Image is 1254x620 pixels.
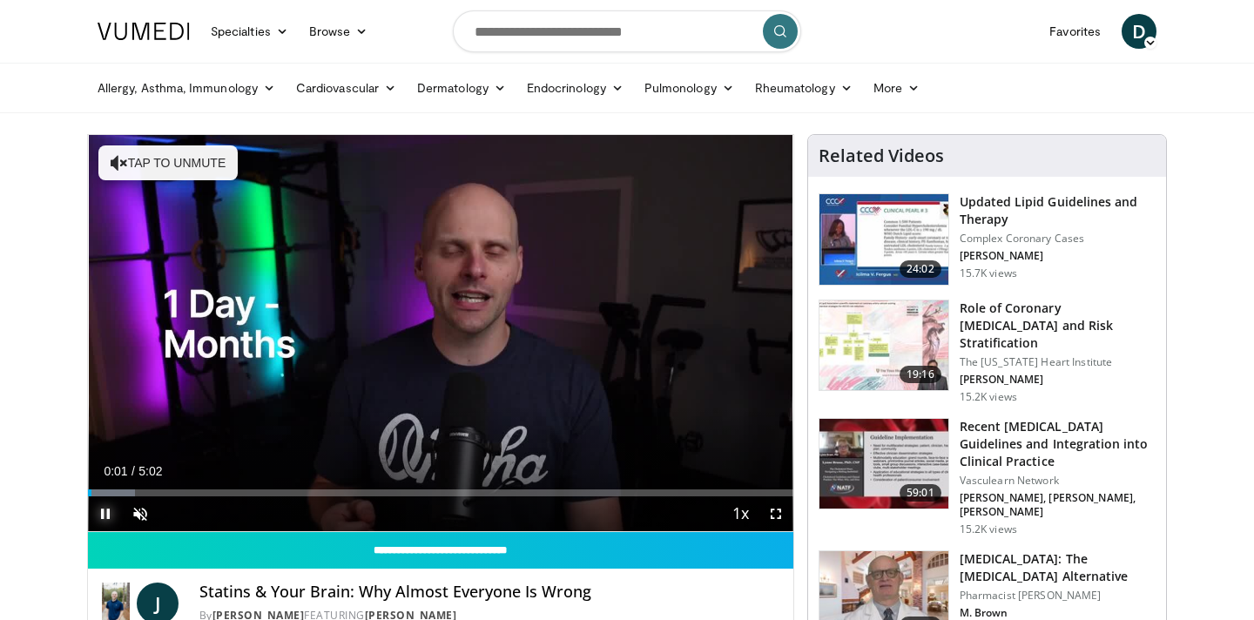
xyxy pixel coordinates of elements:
button: Pause [88,496,123,531]
a: Rheumatology [745,71,863,105]
h3: Role of Coronary [MEDICAL_DATA] and Risk Stratification [960,300,1156,352]
h4: Related Videos [819,145,944,166]
p: Pharmacist [PERSON_NAME] [960,589,1156,603]
button: Tap to unmute [98,145,238,180]
span: 59:01 [900,484,941,502]
p: 15.2K views [960,390,1017,404]
span: 5:02 [138,464,162,478]
a: Dermatology [407,71,516,105]
a: Specialties [200,14,299,49]
p: The [US_STATE] Heart Institute [960,355,1156,369]
img: 77f671eb-9394-4acc-bc78-a9f077f94e00.150x105_q85_crop-smart_upscale.jpg [819,194,948,285]
p: [PERSON_NAME], [PERSON_NAME], [PERSON_NAME] [960,491,1156,519]
p: 15.7K views [960,266,1017,280]
a: Browse [299,14,379,49]
a: Favorites [1039,14,1111,49]
video-js: Video Player [88,135,793,532]
p: Complex Coronary Cases [960,232,1156,246]
span: 24:02 [900,260,941,278]
a: Pulmonology [634,71,745,105]
button: Playback Rate [724,496,758,531]
a: Allergy, Asthma, Immunology [87,71,286,105]
p: Vasculearn Network [960,474,1156,488]
a: Cardiovascular [286,71,407,105]
span: / [131,464,135,478]
h3: [MEDICAL_DATA]: The [MEDICAL_DATA] Alternative [960,550,1156,585]
p: [PERSON_NAME] [960,373,1156,387]
a: More [863,71,930,105]
button: Unmute [123,496,158,531]
a: Endocrinology [516,71,634,105]
p: [PERSON_NAME] [960,249,1156,263]
a: 59:01 Recent [MEDICAL_DATA] Guidelines and Integration into Clinical Practice Vasculearn Network ... [819,418,1156,536]
p: 15.2K views [960,522,1017,536]
img: 1efa8c99-7b8a-4ab5-a569-1c219ae7bd2c.150x105_q85_crop-smart_upscale.jpg [819,300,948,391]
img: VuMedi Logo [98,23,190,40]
a: 19:16 Role of Coronary [MEDICAL_DATA] and Risk Stratification The [US_STATE] Heart Institute [PER... [819,300,1156,404]
p: M. Brown [960,606,1156,620]
a: 24:02 Updated Lipid Guidelines and Therapy Complex Coronary Cases [PERSON_NAME] 15.7K views [819,193,1156,286]
button: Fullscreen [758,496,793,531]
span: 0:01 [104,464,127,478]
img: 87825f19-cf4c-4b91-bba1-ce218758c6bb.150x105_q85_crop-smart_upscale.jpg [819,419,948,509]
div: Progress Bar [88,489,793,496]
a: D [1122,14,1156,49]
span: 19:16 [900,366,941,383]
h3: Recent [MEDICAL_DATA] Guidelines and Integration into Clinical Practice [960,418,1156,470]
h4: Statins & Your Brain: Why Almost Everyone Is Wrong [199,583,779,602]
input: Search topics, interventions [453,10,801,52]
h3: Updated Lipid Guidelines and Therapy [960,193,1156,228]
